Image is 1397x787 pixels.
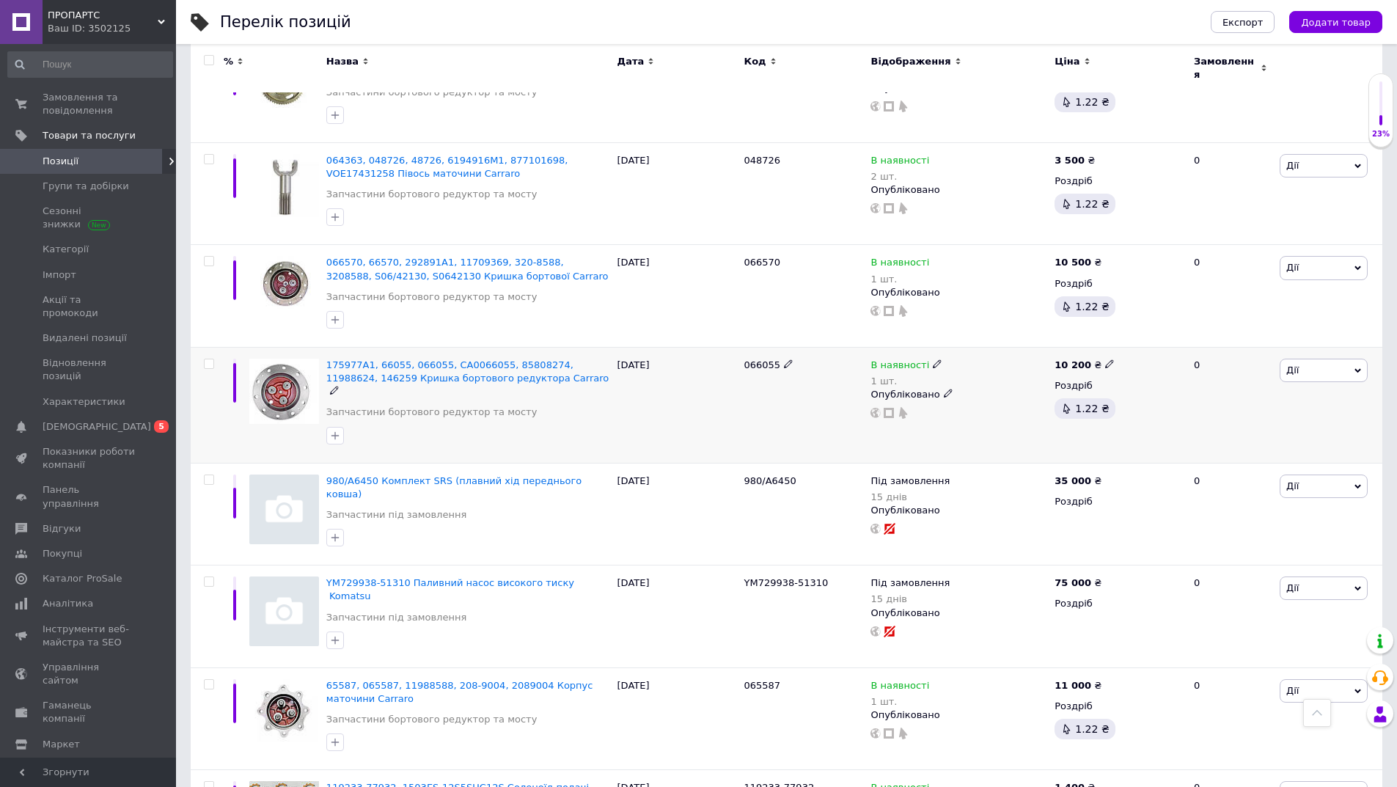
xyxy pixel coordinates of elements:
[249,679,319,742] img: 65587, 065587, 11988588, 208-9004, 2089004 Корпус маточини Carraro
[43,445,136,472] span: Показники роботи компанії
[614,463,741,565] div: [DATE]
[1055,154,1095,167] div: ₴
[154,420,169,433] span: 5
[48,22,176,35] div: Ваш ID: 3502125
[43,522,81,535] span: Відгуки
[1185,245,1276,348] div: 0
[326,475,582,499] a: 980/A6450 Комплект SRS (плавний хід переднього ковша)
[1289,11,1382,33] button: Додати товар
[7,51,173,78] input: Пошук
[1301,17,1371,28] span: Додати товар
[43,180,129,193] span: Групи та добірки
[326,55,359,68] span: Назва
[1055,256,1101,269] div: ₴
[870,376,942,387] div: 1 шт.
[1185,667,1276,770] div: 0
[870,388,1047,401] div: Опубліковано
[1055,680,1091,691] b: 11 000
[326,188,538,201] a: Запчастини бортового редуктор та мосту
[43,597,93,610] span: Аналітика
[1075,198,1109,210] span: 1.22 ₴
[1055,359,1115,372] div: ₴
[1075,403,1109,414] span: 1.22 ₴
[326,611,466,624] a: Запчастини під замовлення
[326,406,538,419] a: Запчастини бортового редуктор та мосту
[43,661,136,687] span: Управління сайтом
[43,420,151,433] span: [DEMOGRAPHIC_DATA]
[326,359,609,384] a: 175977A1, 66055, 066055, CA0066055, 85808274, 11988624, 146259 Кришка бортового редуктора Carraro
[870,593,950,604] div: 15 днів
[1055,576,1101,590] div: ₴
[870,607,1047,620] div: Опубліковано
[326,290,538,304] a: Запчастини бортового редуктор та мосту
[1222,17,1264,28] span: Експорт
[1055,597,1181,610] div: Роздріб
[1286,262,1299,273] span: Дії
[326,713,538,726] a: Запчастини бортового редуктор та мосту
[43,129,136,142] span: Товари та послуги
[43,332,127,345] span: Видалені позиції
[326,680,593,704] a: 65587, 065587, 11988588, 208-9004, 2089004 Корпус маточини Carraro
[43,547,82,560] span: Покупці
[1185,347,1276,463] div: 0
[1194,55,1257,81] span: Замовлення
[1055,700,1181,713] div: Роздріб
[1055,55,1079,68] span: Ціна
[614,142,741,245] div: [DATE]
[1075,723,1109,735] span: 1.22 ₴
[870,274,929,285] div: 1 шт.
[870,709,1047,722] div: Опубліковано
[43,572,122,585] span: Каталог ProSale
[326,155,568,179] a: 064363, 048726, 48726, 6194916M1, 877101698, VOE17431258 Півось маточини Carraro
[614,245,741,348] div: [DATE]
[1185,463,1276,565] div: 0
[870,359,929,375] span: В наявності
[870,171,929,182] div: 2 шт.
[43,91,136,117] span: Замовлення та повідомлення
[249,475,319,544] img: 980/A6450 Комплект SRS (плавний хід переднього ковша)
[870,577,950,593] span: Під замовлення
[1286,480,1299,491] span: Дії
[744,475,796,486] span: 980/A6450
[43,356,136,383] span: Відновлення позицій
[1055,379,1181,392] div: Роздріб
[1055,277,1181,290] div: Роздріб
[43,205,136,231] span: Сезонні знижки
[48,9,158,22] span: ПРОПАРТС
[614,347,741,463] div: [DATE]
[1286,582,1299,593] span: Дії
[870,55,950,68] span: Відображення
[1075,301,1109,312] span: 1.22 ₴
[43,483,136,510] span: Панель управління
[1055,359,1091,370] b: 10 200
[43,623,136,649] span: Інструменти веб-майстра та SEO
[870,257,929,272] span: В наявності
[744,359,781,370] span: 066055
[326,577,574,601] a: YM729938-51310 Паливний насос високого тиску Komatsu
[1369,129,1393,139] div: 23%
[1055,155,1085,166] b: 3 500
[326,257,609,281] span: 066570, 66570, 292891A1, 11709369, 320-8588, 3208588, S06/42130, S0642130 Кришка бортової Carraro
[1055,475,1101,488] div: ₴
[744,257,781,268] span: 066570
[870,286,1047,299] div: Опубліковано
[744,155,781,166] span: 048726
[1185,565,1276,668] div: 0
[249,359,319,424] img: 175977A1, 66055, 066055, CA0066055, 85808274, 11988624, 146259 Кришка бортового редуктора Carraro
[744,55,766,68] span: Код
[1286,685,1299,696] span: Дії
[870,504,1047,517] div: Опубліковано
[43,293,136,320] span: Акції та промокоди
[744,577,829,588] span: YM729938-51310
[1211,11,1275,33] button: Експорт
[1185,142,1276,245] div: 0
[326,508,466,521] a: Запчастини під замовлення
[614,667,741,770] div: [DATE]
[870,183,1047,197] div: Опубліковано
[43,738,80,751] span: Маркет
